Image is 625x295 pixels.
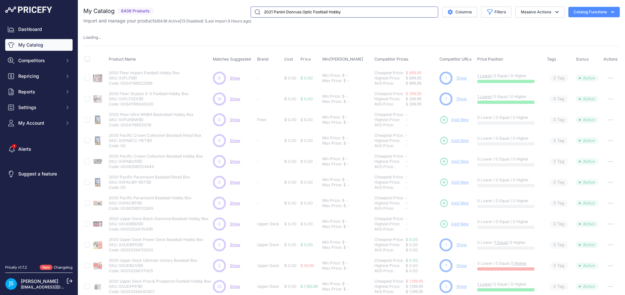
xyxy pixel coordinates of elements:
[374,201,406,206] div: Highest Price:
[374,117,406,122] div: Highest Price:
[439,115,469,124] a: Add New
[218,138,221,144] span: 0
[374,133,404,138] a: Cheapest Price:
[21,278,58,284] a: [PERSON_NAME]
[109,242,203,247] p: SKU: 00UDBPD(B)
[345,219,348,224] div: -
[445,75,447,81] span: 1
[109,180,190,185] p: SKU: 00PACBP-RET(B)
[5,7,52,13] img: Pricefy Logo
[406,242,418,247] span: $ 0.00
[230,201,240,205] span: Show
[109,112,194,117] p: 2000 Fleer Ultra WNBA Basketball Hobby Box
[342,94,345,99] div: $
[230,284,240,289] span: Show
[406,81,437,86] div: $ 899.95
[515,7,564,18] button: Massive Actions
[343,78,346,83] div: $
[374,57,409,62] span: Competitor Prices
[549,95,568,103] span: Tag
[406,175,408,179] span: -
[109,154,203,159] p: 2000 Pacific Crown Collection Baseball Hobby Box
[109,195,192,201] p: 2000 Pacific Paramount Baseball Hobby Box
[109,175,190,180] p: 2000 Pacific Paramount Baseball Retail Box
[257,201,282,206] p: -
[374,258,404,263] a: Cheapest Price:
[230,242,240,247] span: Show
[300,242,313,247] span: $ 0.00
[109,237,203,242] p: 2000 Upper Deck Power Deck Baseball Hobby Box
[477,94,492,99] a: 1 Lower
[257,180,282,185] p: -
[345,198,348,203] div: -
[406,195,408,200] span: -
[439,219,469,229] a: Add New
[5,86,73,98] button: Reports
[406,122,408,127] span: -
[109,185,190,190] p: Code: 00
[549,200,568,207] span: Tag
[109,122,194,128] p: Code: 00041199231219
[604,57,618,62] span: Actions
[477,73,540,78] p: / 0 Equal / 0 Higher
[451,200,469,206] span: Add New
[406,180,408,185] span: -
[343,162,346,167] div: $
[451,221,469,227] span: Add New
[406,201,408,205] span: -
[322,182,342,188] div: Max Price:
[109,133,201,138] p: 2000 Pacific Crown Collection Baseball Retail Box
[456,76,467,80] a: Show
[549,241,568,249] span: Tag
[230,96,240,101] a: Show
[549,158,568,165] span: Tag
[218,117,221,123] span: 0
[230,138,240,143] a: Show
[406,216,408,221] span: -
[406,221,408,226] span: -
[576,57,590,62] button: Status
[284,180,297,185] span: $ 0.00
[109,96,189,102] p: SKU: 00FLFSEX(B)
[322,177,341,182] div: Min Price:
[322,120,342,125] div: Max Price:
[322,224,342,229] div: Max Price:
[406,112,408,117] span: -
[322,57,363,62] span: Min/[PERSON_NAME]
[547,57,556,62] span: Tags
[218,179,221,185] span: 0
[456,242,467,247] a: Show
[553,96,556,102] span: 0
[342,73,345,78] div: $
[342,135,345,141] div: $
[109,221,209,227] p: SKU: 00UDBBD(B)
[342,115,345,120] div: $
[374,102,406,107] div: AVG Price:
[406,258,418,263] a: $ 0.00
[342,219,345,224] div: $
[406,102,437,107] div: $ 299.95
[406,117,408,122] span: -
[343,182,346,188] div: $
[374,206,406,211] div: AVG Price:
[117,7,154,15] span: 6436 Products
[374,91,404,96] a: Cheapest Price:
[342,240,345,245] div: $
[568,7,620,17] button: Catalog Functions
[374,279,404,284] a: Cheapest Price:
[300,180,313,185] span: $ 0.00
[345,156,348,162] div: -
[374,143,406,148] div: AVG Price:
[218,200,221,206] span: 0
[230,117,240,122] a: Show
[374,154,404,159] a: Cheapest Price:
[477,57,503,62] span: Price Position
[257,57,269,62] span: Brand
[54,265,73,270] a: Changelog
[300,96,313,101] span: $ 0.00
[406,133,408,138] span: -
[346,182,349,188] div: -
[300,57,312,62] button: Price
